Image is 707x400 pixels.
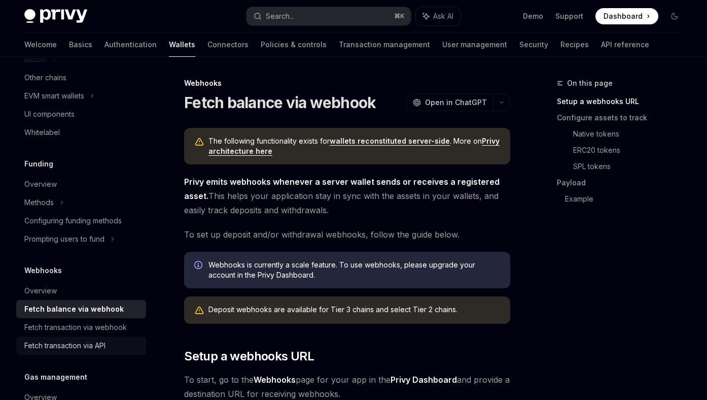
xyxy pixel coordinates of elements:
span: Ask AI [433,11,453,21]
div: Webhooks [184,78,510,88]
a: SPL tokens [573,158,691,175]
a: Connectors [207,32,249,57]
img: dark logo [24,9,87,23]
a: Fetch transaction via API [16,337,146,355]
button: Search...⌘K [246,7,411,25]
h5: Webhooks [24,264,62,277]
span: The following functionality exists for . More on [208,136,500,156]
a: Configure assets to track [557,110,691,126]
div: Fetch balance via webhook [24,303,124,315]
a: Dashboard [595,8,658,24]
a: Payload [557,175,691,191]
div: Prompting users to fund [24,233,104,245]
span: Webhooks is currently a scale feature. To use webhooks, please upgrade your account in the Privy ... [208,260,500,280]
a: Whitelabel [16,123,146,142]
a: Privy Dashboard [391,375,457,385]
a: Setup a webhooks URL [557,93,691,110]
h1: Fetch balance via webhook [184,93,376,112]
a: Demo [523,11,543,21]
h5: Funding [24,158,53,170]
div: UI components [24,108,75,120]
span: Open in ChatGPT [425,97,487,108]
a: Security [519,32,548,57]
svg: Info [194,261,204,271]
a: Fetch transaction via webhook [16,318,146,337]
a: ERC20 tokens [573,142,691,158]
span: This helps your application stay in sync with the assets in your wallets, and easily track deposi... [184,175,510,217]
strong: Privy emits webhooks whenever a server wallet sends or receives a registered asset. [184,177,500,201]
a: Policies & controls [261,32,327,57]
div: Other chains [24,72,66,84]
a: Overview [16,282,146,300]
a: Support [555,11,583,21]
span: Setup a webhooks URL [184,348,314,364]
a: Wallets [169,32,195,57]
button: Ask AI [416,7,461,25]
a: wallets reconstituted server-side [330,137,450,146]
a: Recipes [560,32,589,57]
span: Dashboard [604,11,643,21]
div: EVM smart wallets [24,90,84,102]
a: Overview [16,175,146,193]
a: User management [442,32,507,57]
span: To set up deposit and/or withdrawal webhooks, follow the guide below. [184,227,510,242]
div: Overview [24,285,57,297]
a: Other chains [16,69,146,87]
div: Search... [266,10,294,22]
div: Fetch transaction via API [24,340,105,352]
div: Methods [24,196,54,209]
div: Configuring funding methods [24,215,122,227]
button: Open in ChatGPT [406,94,493,111]
span: On this page [567,77,613,89]
a: Native tokens [573,126,691,142]
div: Deposit webhooks are available for Tier 3 chains and select Tier 2 chains. [208,305,500,316]
span: ⌘ K [394,12,405,20]
a: Basics [69,32,92,57]
a: Webhooks [254,375,296,385]
div: Fetch transaction via webhook [24,321,127,334]
svg: Warning [194,306,204,316]
button: Toggle dark mode [666,8,683,24]
a: Fetch balance via webhook [16,300,146,318]
a: UI components [16,105,146,123]
a: Configuring funding methods [16,212,146,230]
a: Example [565,191,691,207]
a: Transaction management [339,32,430,57]
svg: Warning [194,137,204,147]
a: API reference [601,32,649,57]
a: Welcome [24,32,57,57]
h5: Gas management [24,371,87,383]
div: Overview [24,178,57,190]
div: Whitelabel [24,126,60,139]
a: Authentication [104,32,157,57]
